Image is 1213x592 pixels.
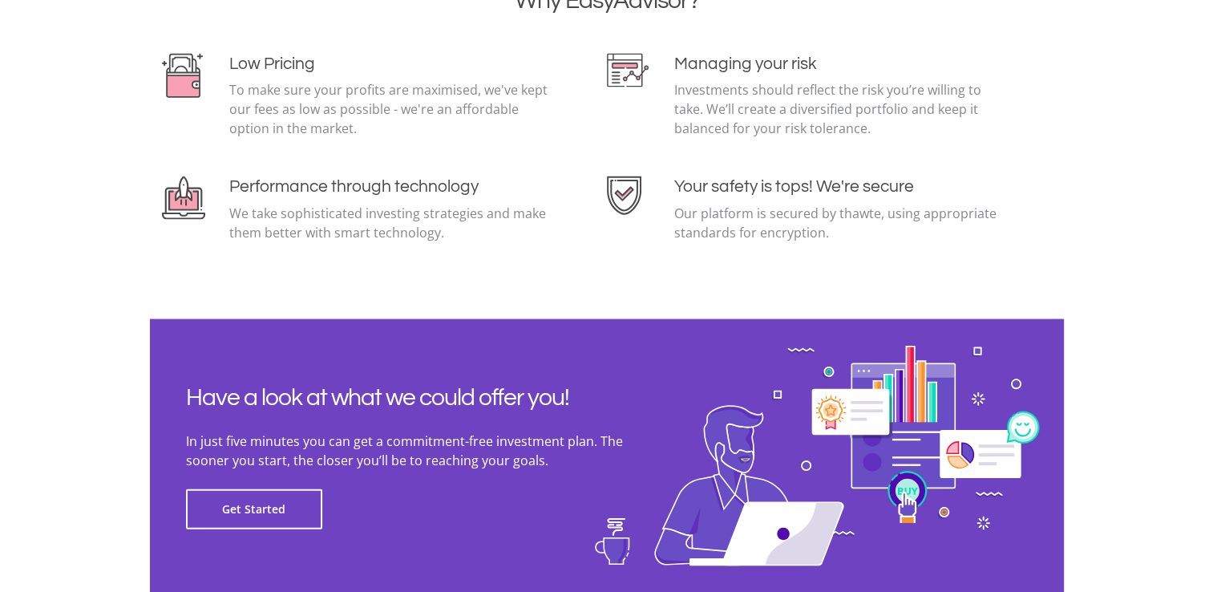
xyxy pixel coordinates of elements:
h4: Managing your risk [674,54,1001,74]
h4: Performance through technology [229,176,556,197]
p: To make sure your profits are maximised, we've kept our fees as low as possible - we're an afford... [229,80,556,138]
h4: Your safety is tops! We're secure [674,176,1001,197]
button: Get Started [186,489,322,529]
p: We take sophisticated investing strategies and make them better with smart technology. [229,204,556,242]
p: Our platform is secured by thawte, using appropriate standards for encryption. [674,204,1001,242]
h4: Low Pricing [229,54,556,74]
p: In just five minutes you can get a commitment-free investment plan. The sooner you start, the clo... [186,432,667,470]
p: Investments should reflect the risk you’re willing to take. We’ll create a diversified portfolio ... [674,80,1001,138]
h2: Have a look at what we could offer you! [186,383,667,412]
